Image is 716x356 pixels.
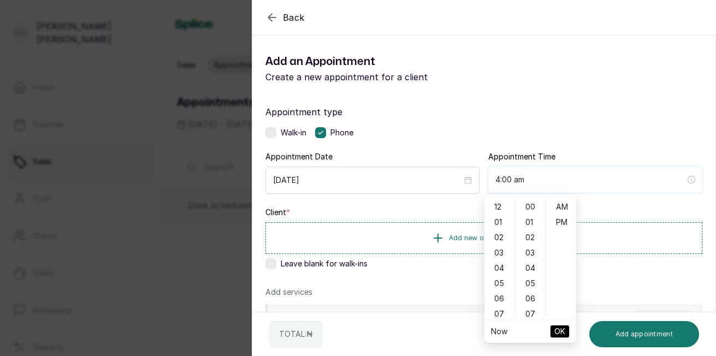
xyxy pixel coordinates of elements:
[550,325,570,338] button: OK
[495,174,685,186] input: Select time
[449,234,537,242] span: Add new or select existing
[487,245,513,260] div: 03
[487,291,513,306] div: 06
[518,215,544,230] div: 01
[330,127,353,138] span: Phone
[518,230,544,245] div: 02
[518,306,544,322] div: 07
[273,174,462,186] input: Select date
[281,127,306,138] span: Walk-in
[487,306,513,322] div: 07
[518,276,544,291] div: 05
[491,327,507,336] a: Now
[265,287,312,298] p: Add services
[487,276,513,291] div: 05
[265,151,333,162] label: Appointment Date
[518,260,544,276] div: 04
[265,207,290,218] label: Client
[518,245,544,260] div: 03
[487,230,513,245] div: 02
[518,291,544,306] div: 06
[488,151,555,162] label: Appointment Time
[279,329,313,340] p: TOTAL: ₦
[548,199,575,215] div: AM
[283,11,305,24] span: Back
[487,199,513,215] div: 12
[487,260,513,276] div: 04
[265,105,702,118] label: Appointment type
[548,215,575,230] div: PM
[265,11,305,24] button: Back
[281,258,368,269] span: Leave blank for walk-ins
[518,199,544,215] div: 00
[265,70,484,84] p: Create a new appointment for a client
[265,222,702,254] button: Add new or select existing
[487,215,513,230] div: 01
[265,53,484,70] h1: Add an Appointment
[632,311,694,325] button: Add service
[589,321,700,347] button: Add appointment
